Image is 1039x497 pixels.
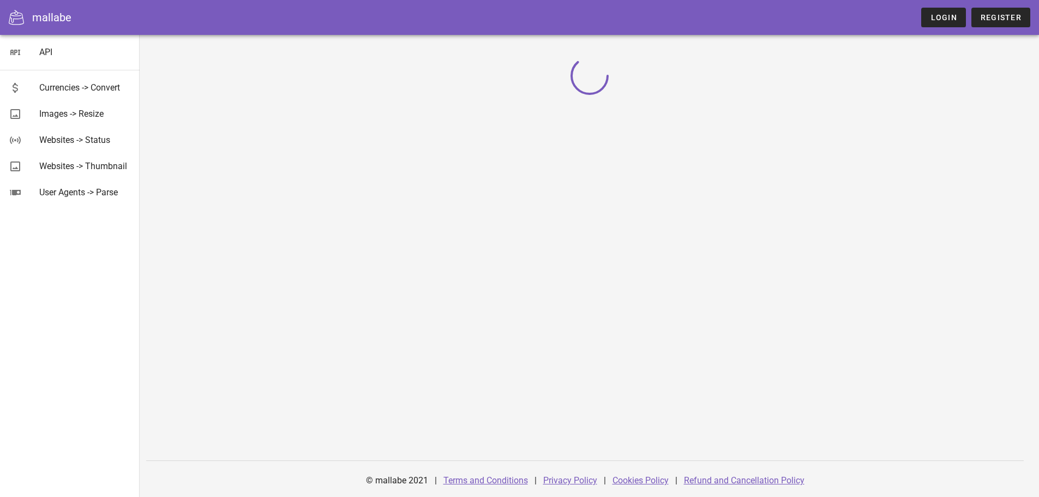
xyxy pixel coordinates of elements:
[39,187,131,197] div: User Agents -> Parse
[930,13,957,22] span: Login
[32,9,71,26] div: mallabe
[543,475,597,486] a: Privacy Policy
[604,468,606,494] div: |
[971,8,1030,27] a: Register
[980,13,1022,22] span: Register
[39,47,131,57] div: API
[921,8,965,27] a: Login
[39,161,131,171] div: Websites -> Thumbnail
[359,468,435,494] div: © mallabe 2021
[443,475,528,486] a: Terms and Conditions
[684,475,804,486] a: Refund and Cancellation Policy
[612,475,669,486] a: Cookies Policy
[534,468,537,494] div: |
[39,109,131,119] div: Images -> Resize
[435,468,437,494] div: |
[39,82,131,93] div: Currencies -> Convert
[39,135,131,145] div: Websites -> Status
[675,468,677,494] div: |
